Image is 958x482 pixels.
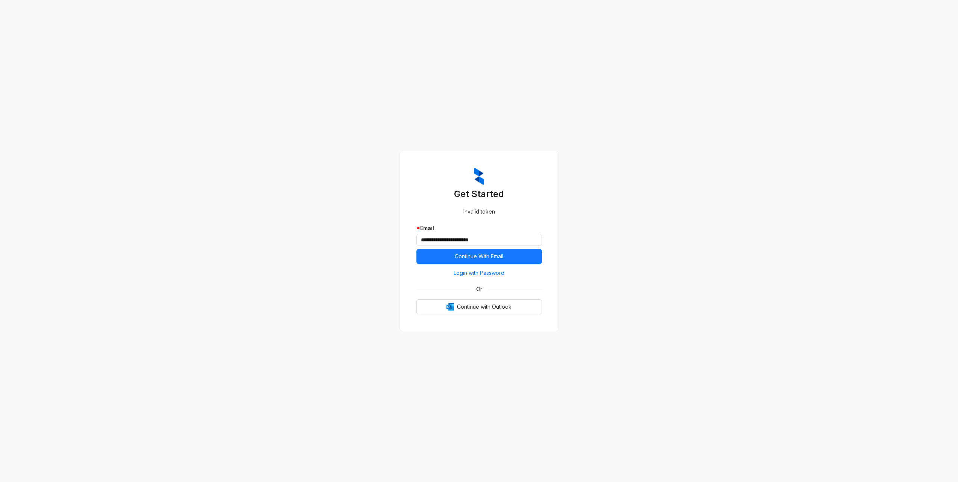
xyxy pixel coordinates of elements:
[471,285,487,293] span: Or
[416,188,542,200] h3: Get Started
[457,303,512,311] span: Continue with Outlook
[416,208,542,216] div: Invalid token
[416,249,542,264] button: Continue With Email
[446,303,454,311] img: Outlook
[454,269,504,277] span: Login with Password
[416,267,542,279] button: Login with Password
[455,252,503,261] span: Continue With Email
[416,224,542,232] div: Email
[416,299,542,314] button: OutlookContinue with Outlook
[474,168,484,185] img: ZumaIcon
